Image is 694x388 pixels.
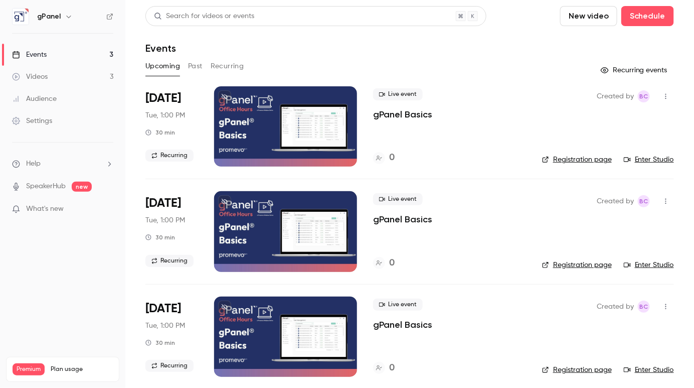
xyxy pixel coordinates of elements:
li: help-dropdown-opener [12,159,113,169]
span: Tue, 1:00 PM [145,215,185,225]
a: Registration page [542,365,612,375]
span: Brandon Carter [638,90,650,102]
iframe: Noticeable Trigger [101,205,113,214]
button: Recurring events [596,62,674,78]
span: Tue, 1:00 PM [145,321,185,331]
button: Upcoming [145,58,180,74]
div: Audience [12,94,57,104]
div: 30 min [145,128,175,137]
a: Enter Studio [624,365,674,375]
span: Help [26,159,41,169]
span: What's new [26,204,64,214]
a: gPanel Basics [373,108,432,120]
a: Registration page [542,260,612,270]
button: New video [560,6,617,26]
span: Created by [597,301,634,313]
a: SpeakerHub [26,181,66,192]
span: Created by [597,195,634,207]
h4: 0 [389,361,395,375]
span: Live event [373,193,423,205]
div: Events [12,50,47,60]
a: 0 [373,151,395,165]
img: gPanel [13,9,29,25]
span: Premium [13,363,45,375]
h6: gPanel [37,12,61,22]
span: [DATE] [145,301,181,317]
span: [DATE] [145,90,181,106]
h1: Events [145,42,176,54]
span: Brandon Carter [638,301,650,313]
button: Past [188,58,203,74]
div: Search for videos or events [154,11,254,22]
span: BC [640,90,648,102]
span: BC [640,195,648,207]
h4: 0 [389,256,395,270]
span: new [72,182,92,192]
div: Videos [12,72,48,82]
div: 30 min [145,233,175,241]
span: Recurring [145,255,194,267]
div: 30 min [145,339,175,347]
h4: 0 [389,151,395,165]
span: Recurring [145,150,194,162]
span: Live event [373,88,423,100]
span: Brandon Carter [638,195,650,207]
a: 0 [373,256,395,270]
button: Schedule [621,6,674,26]
a: gPanel Basics [373,213,432,225]
div: Dec 9 Tue, 11:00 AM (America/Denver) [145,297,198,377]
a: Registration page [542,155,612,165]
span: Recurring [145,360,194,372]
div: Settings [12,116,52,126]
span: Created by [597,90,634,102]
a: Enter Studio [624,260,674,270]
div: Oct 14 Tue, 11:00 AM (America/Denver) [145,86,198,167]
span: Tue, 1:00 PM [145,110,185,120]
span: Plan usage [51,365,113,373]
button: Recurring [211,58,244,74]
span: Live event [373,299,423,311]
a: Enter Studio [624,155,674,165]
span: [DATE] [145,195,181,211]
a: 0 [373,361,395,375]
div: Nov 11 Tue, 11:00 AM (America/Denver) [145,191,198,272]
span: BC [640,301,648,313]
a: gPanel Basics [373,319,432,331]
